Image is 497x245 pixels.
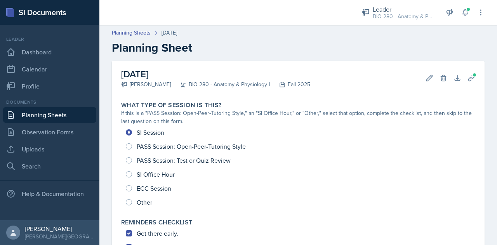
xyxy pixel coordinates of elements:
div: [PERSON_NAME] [25,225,93,233]
a: Calendar [3,61,96,77]
div: [DATE] [162,29,177,37]
label: What type of session is this? [121,101,222,109]
div: If this is a "PASS Session: Open-Peer-Tutoring Style," an "SI Office Hour," or "Other," select th... [121,109,475,125]
div: BIO 280 - Anatomy & Physiology I [171,80,270,89]
div: Leader [373,5,435,14]
a: Uploads [3,141,96,157]
div: Documents [3,99,96,106]
h2: Planning Sheet [112,41,485,55]
div: [PERSON_NAME] [121,80,171,89]
a: Planning Sheets [3,107,96,123]
div: Leader [3,36,96,43]
div: BIO 280 - Anatomy & Physiology I / Fall 2025 [373,12,435,21]
a: Profile [3,78,96,94]
a: Dashboard [3,44,96,60]
a: Planning Sheets [112,29,151,37]
a: Observation Forms [3,124,96,140]
a: Search [3,158,96,174]
div: Fall 2025 [270,80,310,89]
div: [PERSON_NAME][GEOGRAPHIC_DATA] [25,233,93,240]
div: Help & Documentation [3,186,96,202]
label: Reminders Checklist [121,219,193,226]
h2: [DATE] [121,67,310,81]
